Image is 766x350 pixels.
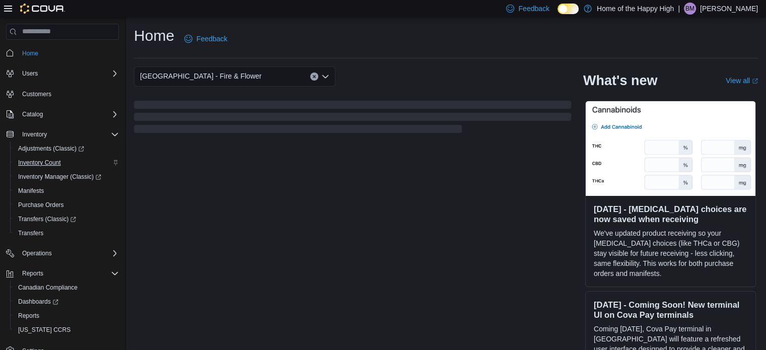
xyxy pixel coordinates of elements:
span: Purchase Orders [14,199,119,211]
a: Feedback [180,29,231,49]
span: Catalog [18,108,119,120]
a: View allExternal link [726,77,758,85]
span: Customers [18,88,119,100]
button: [US_STATE] CCRS [10,323,123,337]
span: Loading [134,103,571,135]
button: Customers [2,87,123,101]
span: Feedback [196,34,227,44]
span: Operations [22,249,52,257]
button: Operations [18,247,56,259]
a: Home [18,47,42,59]
span: Home [22,49,38,57]
a: Transfers [14,227,47,239]
span: Inventory Manager (Classic) [14,171,119,183]
div: Bree Medeiros [684,3,696,15]
span: Transfers [18,229,43,237]
span: Manifests [18,187,44,195]
span: Operations [18,247,119,259]
button: Reports [10,309,123,323]
a: Transfers (Classic) [10,212,123,226]
button: Inventory [18,128,51,141]
span: Canadian Compliance [14,282,119,294]
button: Catalog [2,107,123,121]
span: Users [22,69,38,78]
svg: External link [752,78,758,84]
span: Dashboards [14,296,119,308]
button: Open list of options [321,73,329,81]
span: Feedback [518,4,549,14]
h3: [DATE] - [MEDICAL_DATA] choices are now saved when receiving [594,204,747,224]
a: [US_STATE] CCRS [14,324,75,336]
span: Transfers (Classic) [18,215,76,223]
span: Reports [22,269,43,277]
span: Inventory Count [18,159,61,167]
p: [PERSON_NAME] [700,3,758,15]
a: Dashboards [14,296,62,308]
button: Reports [2,266,123,281]
a: Inventory Manager (Classic) [14,171,105,183]
span: Transfers (Classic) [14,213,119,225]
h3: [DATE] - Coming Soon! New terminal UI on Cova Pay terminals [594,300,747,320]
span: Purchase Orders [18,201,64,209]
a: Dashboards [10,295,123,309]
span: Manifests [14,185,119,197]
span: [GEOGRAPHIC_DATA] - Fire & Flower [140,70,261,82]
span: Inventory Count [14,157,119,169]
button: Manifests [10,184,123,198]
p: | [678,3,680,15]
button: Catalog [18,108,47,120]
button: Canadian Compliance [10,281,123,295]
button: Transfers [10,226,123,240]
button: Clear input [310,73,318,81]
a: Inventory Manager (Classic) [10,170,123,184]
button: Inventory [2,127,123,142]
input: Dark Mode [558,4,579,14]
button: Home [2,46,123,60]
span: Adjustments (Classic) [14,143,119,155]
span: Users [18,67,119,80]
button: Reports [18,267,47,279]
h1: Home [134,26,174,46]
button: Users [2,66,123,81]
a: Manifests [14,185,48,197]
span: Dashboards [18,298,58,306]
a: Customers [18,88,55,100]
a: Transfers (Classic) [14,213,80,225]
span: Inventory [22,130,47,138]
span: Inventory Manager (Classic) [18,173,101,181]
span: Reports [18,267,119,279]
span: Adjustments (Classic) [18,145,84,153]
span: Canadian Compliance [18,284,78,292]
button: Operations [2,246,123,260]
button: Inventory Count [10,156,123,170]
button: Users [18,67,42,80]
a: Adjustments (Classic) [10,142,123,156]
button: Purchase Orders [10,198,123,212]
span: Home [18,47,119,59]
a: Adjustments (Classic) [14,143,88,155]
span: Washington CCRS [14,324,119,336]
span: Customers [22,90,51,98]
span: Reports [14,310,119,322]
p: Home of the Happy High [597,3,674,15]
span: Dark Mode [558,14,558,15]
img: Cova [20,4,65,14]
a: Canadian Compliance [14,282,82,294]
span: Inventory [18,128,119,141]
span: BM [685,3,694,15]
h2: What's new [583,73,657,89]
a: Reports [14,310,43,322]
span: [US_STATE] CCRS [18,326,71,334]
a: Purchase Orders [14,199,68,211]
span: Catalog [22,110,43,118]
span: Transfers [14,227,119,239]
a: Inventory Count [14,157,65,169]
span: Reports [18,312,39,320]
p: We've updated product receiving so your [MEDICAL_DATA] choices (like THCa or CBG) stay visible fo... [594,228,747,278]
